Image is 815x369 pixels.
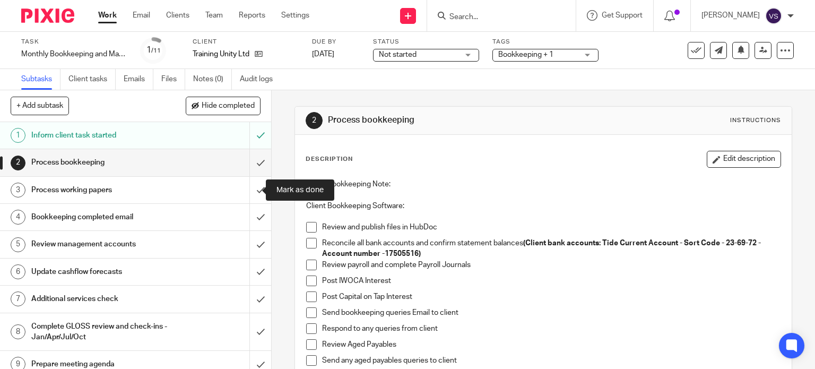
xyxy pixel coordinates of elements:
label: Tags [492,38,599,46]
label: Status [373,38,479,46]
label: Client [193,38,299,46]
p: Review Aged Payables [322,339,781,350]
div: 3 [11,183,25,198]
button: + Add subtask [11,97,69,115]
span: Hide completed [202,102,255,110]
div: Monthly Bookkeeping and Management Accounts - Training Unity [21,49,127,59]
div: 1 [146,44,161,56]
h1: Complete GLOSS review and check-ins - Jan/Apr/Jul/Oct [31,319,170,346]
div: 8 [11,324,25,339]
div: 6 [11,264,25,279]
a: Clients [166,10,189,21]
label: Task [21,38,127,46]
h1: Review management accounts [31,236,170,252]
div: 2 [306,112,323,129]
div: 4 [11,210,25,225]
a: Files [161,69,185,90]
span: Get Support [602,12,643,19]
p: Description [306,155,353,164]
a: Team [205,10,223,21]
label: Due by [312,38,360,46]
a: Settings [281,10,309,21]
img: svg%3E [765,7,782,24]
p: Send bookkeeping queries Email to client [322,307,781,318]
h1: Process working papers [31,182,170,198]
h1: Additional services check [31,291,170,307]
a: Audit logs [240,69,281,90]
div: 1 [11,128,25,143]
a: Work [98,10,117,21]
a: Emails [124,69,153,90]
h1: Process bookkeeping [31,155,170,170]
p: Send any aged payables queries to client [322,355,781,366]
p: Post IWOCA Interest [322,276,781,286]
h1: Process bookkeeping [328,115,566,126]
p: Reconcile all bank accounts and confirm statement balances [322,238,781,260]
p: Client Bookkeeping Software: [306,201,781,211]
a: Notes (0) [193,69,232,90]
p: Respond to any queries from client [322,323,781,334]
div: 5 [11,237,25,252]
input: Search [448,13,544,22]
div: 7 [11,291,25,306]
a: Subtasks [21,69,60,90]
button: Edit description [707,151,781,168]
img: Pixie [21,8,74,23]
p: Post Capital on Tap Interest [322,291,781,302]
p: Training Unity Ltd [193,49,249,59]
div: Instructions [730,116,781,125]
h1: Update cashflow forecasts [31,264,170,280]
p: Review payroll and complete Payroll Journals [322,260,781,270]
a: Email [133,10,150,21]
div: 2 [11,156,25,170]
span: [DATE] [312,50,334,58]
p: Review and publish files in HubDoc [322,222,781,233]
h1: Inform client task started [31,127,170,143]
p: Client Bookkeeping Note: [306,179,781,190]
button: Hide completed [186,97,261,115]
strong: (Client bank accounts: Tide Current Account - Sort Code - 23-69-72 - Account number -17505516) [322,239,762,258]
span: Bookkeeping + 1 [498,51,553,58]
p: [PERSON_NAME] [701,10,760,21]
span: Not started [379,51,417,58]
small: /11 [151,48,161,54]
h1: Bookkeeping completed email [31,209,170,225]
a: Reports [239,10,265,21]
a: Client tasks [68,69,116,90]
